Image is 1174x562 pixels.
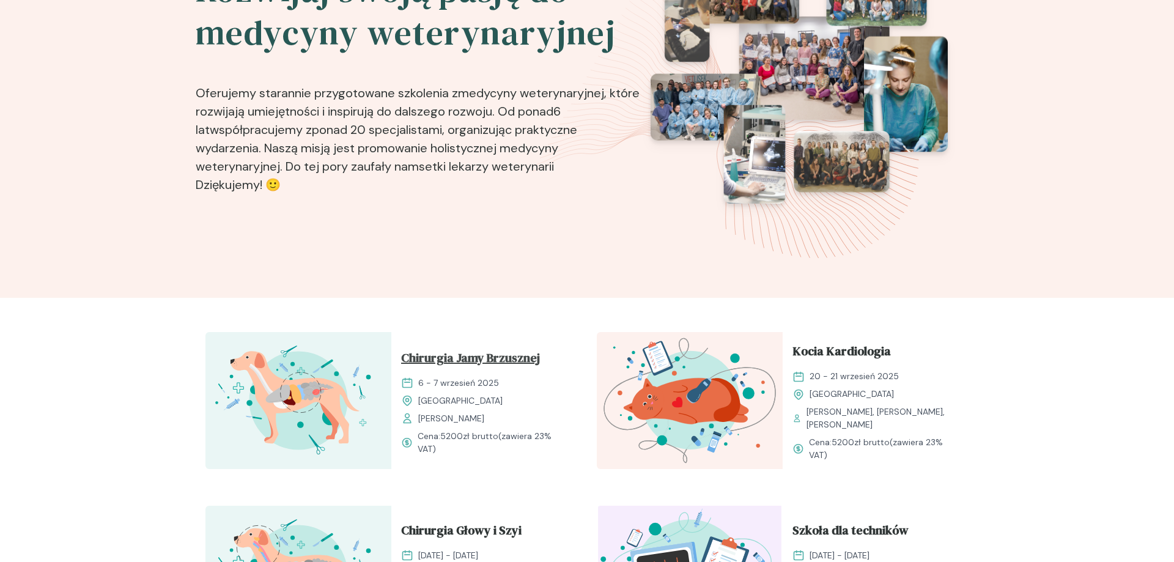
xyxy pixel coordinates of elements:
span: Cena: (zawiera 23% VAT) [418,430,567,456]
span: [PERSON_NAME], [PERSON_NAME], [PERSON_NAME] [807,405,959,431]
span: Kocia Kardiologia [792,342,891,365]
span: 5200 zł brutto [440,431,498,442]
a: Szkoła dla techników [792,521,959,544]
span: [GEOGRAPHIC_DATA] [810,388,894,401]
a: Chirurgia Jamy Brzusznej [401,349,567,372]
img: aHfXlEMqNJQqH-jZ_KociaKardio_T.svg [597,332,783,469]
span: 6 - 7 wrzesień 2025 [418,377,499,390]
a: Kocia Kardiologia [792,342,959,365]
b: ponad 20 specjalistami [312,122,442,138]
span: 20 - 21 wrzesień 2025 [810,370,899,383]
span: [DATE] - [DATE] [418,549,478,562]
span: 5200 zł brutto [832,437,890,448]
span: [PERSON_NAME] [418,412,484,425]
b: medycyny weterynaryjnej [458,85,604,101]
span: Chirurgia Głowy i Szyi [401,521,522,544]
img: aHfRokMqNJQqH-fc_ChiruJB_T.svg [205,332,391,469]
a: Chirurgia Głowy i Szyi [401,521,567,544]
b: setki lekarzy weterynarii [419,158,554,174]
span: Cena: (zawiera 23% VAT) [809,436,959,462]
span: [DATE] - [DATE] [810,549,869,562]
span: Chirurgia Jamy Brzusznej [401,349,540,372]
span: [GEOGRAPHIC_DATA] [418,394,503,407]
p: Oferujemy starannie przygotowane szkolenia z , które rozwijają umiejętności i inspirują do dalsze... [196,64,642,199]
span: Szkoła dla techników [792,521,909,544]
